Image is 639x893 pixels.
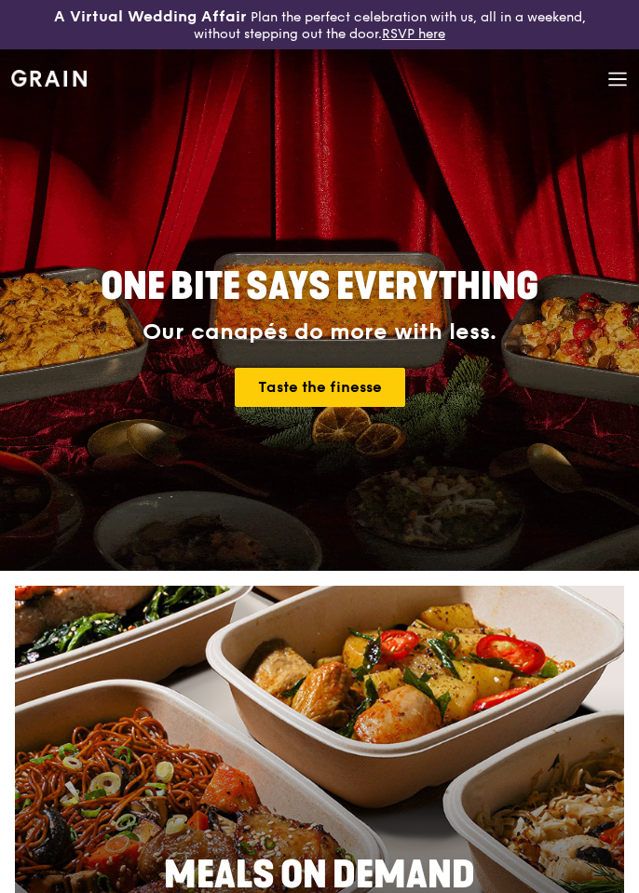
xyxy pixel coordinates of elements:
[235,368,405,407] a: Taste the finesse
[101,264,538,309] span: ONE BITE SAYS EVERYTHING
[382,26,445,42] a: RSVP here
[11,48,87,104] a: GrainGrain
[82,319,557,345] div: Our canapés do more with less.
[53,7,586,42] div: Plan the perfect celebration with us, all in a weekend, without stepping out the door.
[54,7,247,26] h3: A Virtual Wedding Affair
[11,70,87,87] img: Grain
